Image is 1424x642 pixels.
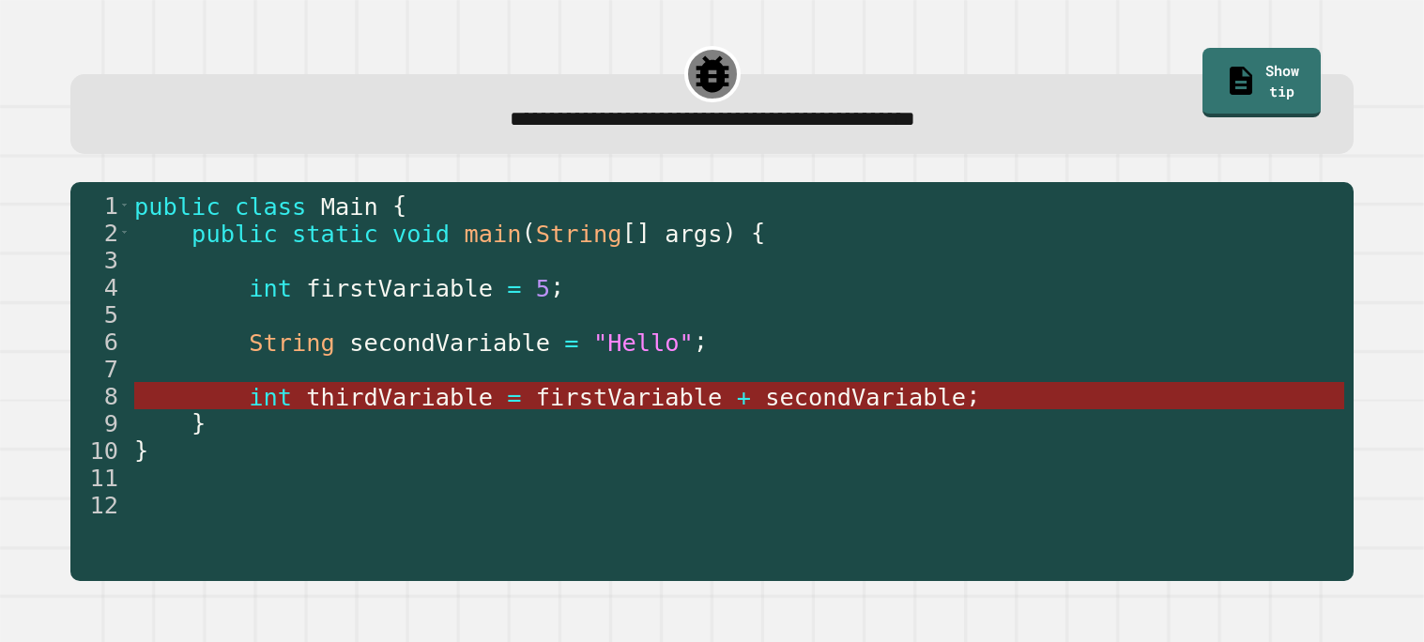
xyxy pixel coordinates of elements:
[70,436,130,464] div: 10
[1202,48,1320,117] a: Show tip
[70,491,130,518] div: 12
[70,300,130,328] div: 5
[565,329,579,357] span: =
[508,274,522,302] span: =
[250,383,293,411] span: int
[70,355,130,382] div: 7
[593,329,694,357] span: "Hello"
[70,191,130,219] div: 1
[119,219,130,246] span: Toggle code folding, rows 2 through 9
[119,191,130,219] span: Toggle code folding, rows 1 through 10
[70,219,130,246] div: 2
[70,409,130,436] div: 9
[508,383,522,411] span: =
[235,192,306,221] span: class
[350,329,551,357] span: secondVariable
[307,274,494,302] span: firstVariable
[70,246,130,273] div: 3
[250,329,336,357] span: String
[536,220,622,248] span: String
[307,383,494,411] span: thirdVariable
[766,383,967,411] span: secondVariable
[70,273,130,300] div: 4
[70,382,130,409] div: 8
[393,220,451,248] span: void
[666,220,723,248] span: args
[536,383,723,411] span: firstVariable
[192,220,279,248] span: public
[465,220,522,248] span: main
[70,464,130,491] div: 11
[293,220,379,248] span: static
[536,274,550,302] span: 5
[737,383,751,411] span: +
[134,192,221,221] span: public
[321,192,378,221] span: Main
[70,328,130,355] div: 6
[250,274,293,302] span: int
